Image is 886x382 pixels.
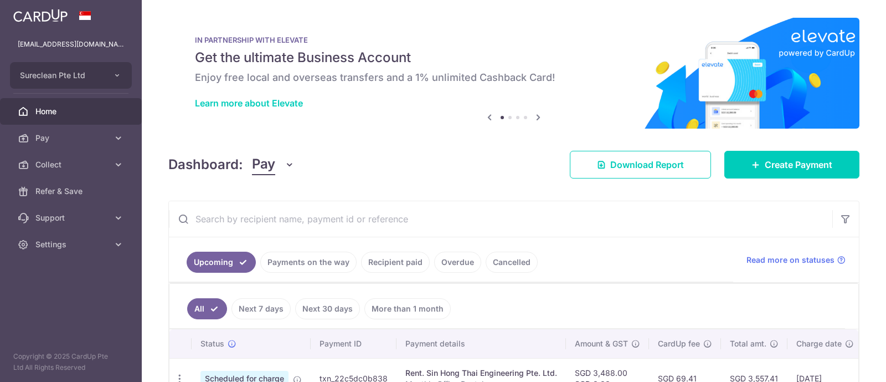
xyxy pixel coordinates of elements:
a: Upcoming [187,252,256,273]
span: Create Payment [765,158,832,171]
button: Sureclean Pte Ltd [10,62,132,89]
span: Pay [252,154,275,175]
span: Status [200,338,224,349]
th: Payment ID [311,329,396,358]
h4: Dashboard: [168,155,243,175]
span: Read more on statuses [746,254,835,266]
span: Support [35,212,109,223]
a: Read more on statuses [746,254,846,266]
p: [EMAIL_ADDRESS][DOMAIN_NAME] [18,39,124,50]
span: Download Report [610,158,684,171]
span: Settings [35,239,109,250]
span: Charge date [796,338,842,349]
span: Amount & GST [575,338,628,349]
input: Search by recipient name, payment id or reference [169,201,832,237]
span: CardUp fee [658,338,700,349]
a: More than 1 month [364,298,451,319]
h5: Get the ultimate Business Account [195,49,833,67]
a: Create Payment [724,151,859,179]
a: Download Report [570,151,711,179]
a: All [187,298,227,319]
span: Refer & Save [35,186,109,197]
span: Pay [35,133,109,144]
a: Overdue [434,252,481,273]
h6: Enjoy free local and overseas transfers and a 1% unlimited Cashback Card! [195,71,833,84]
a: Payments on the way [260,252,357,273]
span: Total amt. [730,338,766,349]
img: Renovation banner [168,18,859,129]
div: Rent. Sin Hong Thai Engineering Pte. Ltd. [405,368,557,379]
span: Sureclean Pte Ltd [20,70,102,81]
span: Home [35,106,109,117]
a: Cancelled [486,252,538,273]
img: CardUp [13,9,68,22]
p: IN PARTNERSHIP WITH ELEVATE [195,35,833,44]
a: Learn more about Elevate [195,98,303,109]
th: Payment details [396,329,566,358]
a: Next 7 days [231,298,291,319]
a: Next 30 days [295,298,360,319]
a: Recipient paid [361,252,430,273]
span: Collect [35,159,109,170]
button: Pay [252,154,295,175]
